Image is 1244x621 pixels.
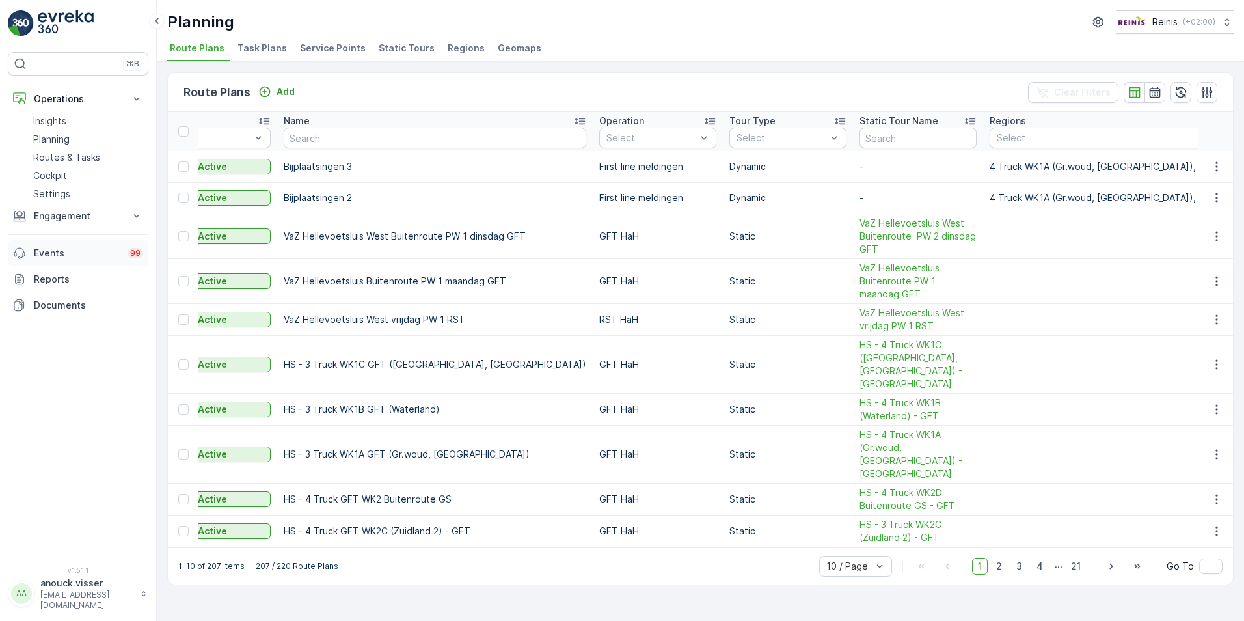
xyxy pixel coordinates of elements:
[8,86,148,112] button: Operations
[154,523,271,539] button: Active
[154,447,271,462] button: Active
[170,42,224,55] span: Route Plans
[284,403,586,416] p: HS - 3 Truck WK1B GFT (Waterland)
[599,275,716,288] p: GFT HaH
[599,403,716,416] p: GFT HaH
[284,358,586,371] p: HS - 3 Truck WK1C GFT ([GEOGRAPHIC_DATA], [GEOGRAPHIC_DATA])
[599,448,716,461] p: GFT HaH
[198,525,227,538] p: Active
[34,92,122,105] p: Operations
[859,428,977,480] a: HS - 4 Truck WK1A (Gr.woud, Maaswijk Oost) - GFT
[859,518,977,544] a: HS - 3 Truck WK2C (Zuidland 2) - GFT
[990,115,1026,128] p: Regions
[284,525,586,538] p: HS - 4 Truck GFT WK2C (Zuidland 2) - GFT
[859,262,977,301] a: VaZ Hellevoetsluis Buitenroute PW 1 maandag GFT
[8,240,148,266] a: Events99
[729,525,846,538] p: Static
[178,561,245,572] p: 1-10 of 207 items
[178,314,189,325] div: Toggle Row Selected
[284,275,586,288] p: VaZ Hellevoetsluis Buitenroute PW 1 maandag GFT
[154,273,271,289] button: Active
[859,128,977,148] input: Search
[154,159,271,174] button: Active
[11,583,32,604] div: AA
[1010,558,1028,575] span: 3
[729,448,846,461] p: Static
[859,191,977,204] p: -
[729,115,776,128] p: Tour Type
[599,358,716,371] p: GFT HaH
[8,566,148,574] span: v 1.51.1
[284,313,586,326] p: VaZ Hellevoetsluis West vrijdag PW 1 RST
[1055,558,1062,575] p: ...
[198,358,227,371] p: Active
[729,358,846,371] p: Static
[178,161,189,172] div: Toggle Row Selected
[859,307,977,333] a: VaZ Hellevoetsluis West vrijdag PW 1 RST
[161,131,250,145] p: Select
[178,276,189,286] div: Toggle Row Selected
[8,10,34,36] img: logo
[126,59,139,69] p: ⌘B
[8,577,148,611] button: AAanouck.visser[EMAIL_ADDRESS][DOMAIN_NAME]
[284,448,586,461] p: HS - 3 Truck WK1A GFT (Gr.woud, [GEOGRAPHIC_DATA])
[253,84,300,100] button: Add
[34,210,122,223] p: Engagement
[972,558,988,575] span: 1
[284,115,310,128] p: Name
[729,313,846,326] p: Static
[198,230,227,243] p: Active
[606,131,696,145] p: Select
[1183,17,1215,27] p: ( +02:00 )
[990,558,1008,575] span: 2
[859,428,977,480] span: HS - 4 Truck WK1A (Gr.woud, [GEOGRAPHIC_DATA]) - [GEOGRAPHIC_DATA]
[198,275,227,288] p: Active
[277,85,295,98] p: Add
[859,486,977,512] a: HS - 4 Truck WK2D Buitenroute GS - GFT
[178,193,189,203] div: Toggle Row Selected
[599,115,644,128] p: Operation
[198,313,227,326] p: Active
[379,42,435,55] span: Static Tours
[1031,558,1049,575] span: 4
[1152,16,1178,29] p: Reinis
[737,131,826,145] p: Select
[40,590,134,611] p: [EMAIL_ADDRESS][DOMAIN_NAME]
[40,577,134,590] p: anouck.visser
[859,217,977,256] span: VaZ Hellevoetsluis West Buitenroute PW 2 dinsdag GFT
[1116,10,1234,34] button: Reinis(+02:00)
[154,491,271,507] button: Active
[599,493,716,506] p: GFT HaH
[729,230,846,243] p: Static
[599,313,716,326] p: RST HaH
[599,160,716,173] p: First line meldingen
[33,151,100,164] p: Routes & Tasks
[284,160,586,173] p: Bijplaatsingen 3
[198,160,227,173] p: Active
[729,403,846,416] p: Static
[33,133,70,146] p: Planning
[33,169,67,182] p: Cockpit
[256,561,338,572] p: 207 / 220 Route Plans
[859,115,938,128] p: Static Tour Name
[1167,560,1194,573] span: Go To
[729,275,846,288] p: Static
[28,148,148,167] a: Routes & Tasks
[8,292,148,318] a: Documents
[599,525,716,538] p: GFT HaH
[237,42,287,55] span: Task Plans
[28,112,148,130] a: Insights
[34,273,143,286] p: Reports
[178,359,189,370] div: Toggle Row Selected
[34,247,120,260] p: Events
[498,42,541,55] span: Geomaps
[284,493,586,506] p: HS - 4 Truck GFT WK2 Buitenroute GS
[154,228,271,244] button: Active
[8,266,148,292] a: Reports
[198,493,227,506] p: Active
[859,396,977,422] span: HS - 4 Truck WK1B (Waterland) - GFT
[284,230,586,243] p: VaZ Hellevoetsluis West Buitenroute PW 1 dinsdag GFT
